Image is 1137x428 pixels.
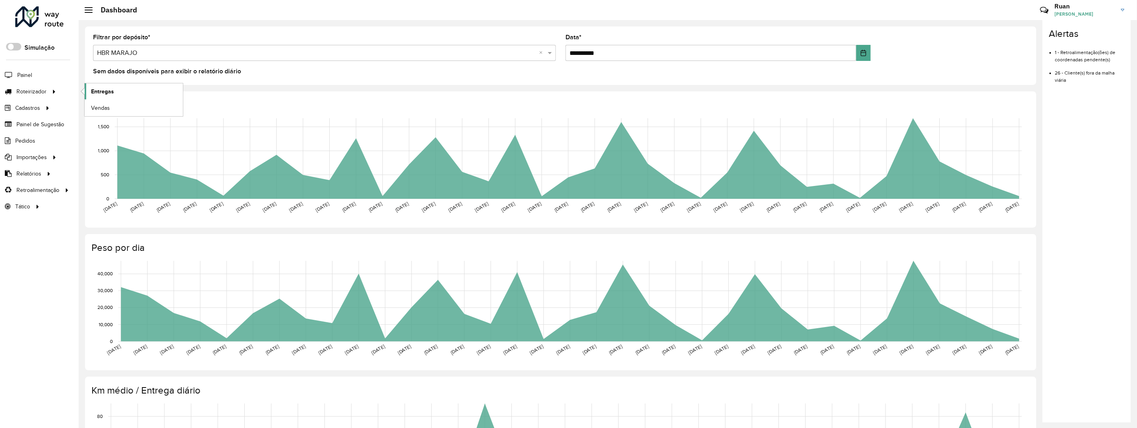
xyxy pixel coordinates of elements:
text: [DATE] [845,201,861,212]
text: 1,500 [98,124,109,129]
text: [DATE] [133,343,148,355]
text: 30,000 [97,288,113,293]
text: [DATE] [421,201,436,212]
label: Sem dados disponíveis para exibir o relatório diário [93,67,241,76]
text: [DATE] [686,201,701,212]
text: [DATE] [265,343,280,355]
text: 0 [106,196,109,201]
span: Vendas [91,104,110,112]
text: [DATE] [792,201,808,212]
span: Entregas [91,87,114,96]
span: Roteirizador [16,87,47,96]
text: [DATE] [315,201,330,212]
text: [DATE] [793,343,809,355]
text: [DATE] [394,201,409,212]
span: [PERSON_NAME] [1055,10,1115,18]
div: Críticas? Dúvidas? Elogios? Sugestões? Entre em contato conosco! [944,2,1028,24]
text: [DATE] [288,201,304,212]
text: [DATE] [767,343,782,355]
text: [DATE] [714,343,729,355]
text: 500 [101,172,109,177]
text: [DATE] [235,201,251,212]
text: [DATE] [397,343,412,355]
text: [DATE] [925,201,940,212]
text: [DATE] [872,343,888,355]
text: 0 [110,339,113,344]
text: [DATE] [450,343,465,355]
text: [DATE] [368,201,383,212]
text: [DATE] [448,201,463,212]
span: Cadastros [15,104,40,112]
text: [DATE] [159,343,174,355]
li: 1 - Retroalimentação(ões) de coordenadas pendente(s) [1055,43,1125,63]
span: Importações [16,153,47,162]
text: [DATE] [182,201,197,212]
text: [DATE] [661,343,676,355]
span: Clear all [539,48,546,58]
button: Choose Date [856,45,871,61]
text: [DATE] [529,343,544,355]
text: [DATE] [766,201,781,212]
text: [DATE] [186,343,201,355]
span: Relatórios [16,170,41,178]
text: [DATE] [156,201,171,212]
text: [DATE] [209,201,224,212]
text: [DATE] [978,343,993,355]
text: [DATE] [660,201,675,212]
text: [DATE] [501,201,516,212]
text: [DATE] [238,343,253,355]
text: [DATE] [739,201,754,212]
a: Contato Rápido [1036,2,1053,19]
span: Pedidos [15,137,35,145]
text: 80 [97,414,103,419]
text: [DATE] [820,343,835,355]
label: Data [565,32,582,42]
li: 26 - Cliente(s) fora da malha viária [1055,63,1125,84]
text: [DATE] [846,343,861,355]
text: [DATE] [1005,343,1020,355]
h4: Km médio / Entrega diário [91,385,1028,396]
h2: Dashboard [93,6,137,14]
text: [DATE] [740,343,756,355]
text: 40,000 [97,271,113,276]
h4: Alertas [1049,28,1125,40]
text: [DATE] [423,343,438,355]
span: Painel de Sugestão [16,120,64,129]
text: [DATE] [103,201,118,212]
text: [DATE] [607,201,622,212]
text: [DATE] [371,343,386,355]
text: [DATE] [476,343,491,355]
text: [DATE] [580,201,595,212]
text: [DATE] [713,201,728,212]
text: [DATE] [633,201,649,212]
text: [DATE] [1005,201,1020,212]
text: [DATE] [106,343,122,355]
a: Entregas [85,83,183,99]
text: 1,000 [98,148,109,153]
text: [DATE] [341,201,357,212]
text: [DATE] [582,343,597,355]
text: [DATE] [925,343,940,355]
text: [DATE] [503,343,518,355]
text: [DATE] [819,201,834,212]
span: Retroalimentação [16,186,59,194]
text: [DATE] [872,201,887,212]
text: [DATE] [262,201,277,212]
text: [DATE] [212,343,227,355]
span: Painel [17,71,32,79]
text: [DATE] [474,201,489,212]
text: [DATE] [527,201,542,212]
span: Tático [15,202,30,211]
text: 10,000 [99,322,113,327]
label: Simulação [24,43,55,52]
text: [DATE] [951,201,967,212]
text: [DATE] [952,343,967,355]
text: [DATE] [129,201,144,212]
text: [DATE] [608,343,624,355]
h4: Capacidade por dia [91,99,1028,111]
h4: Peso por dia [91,242,1028,254]
text: [DATE] [555,343,571,355]
a: Vendas [85,100,183,116]
text: [DATE] [978,201,993,212]
label: Filtrar por depósito [93,32,150,42]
